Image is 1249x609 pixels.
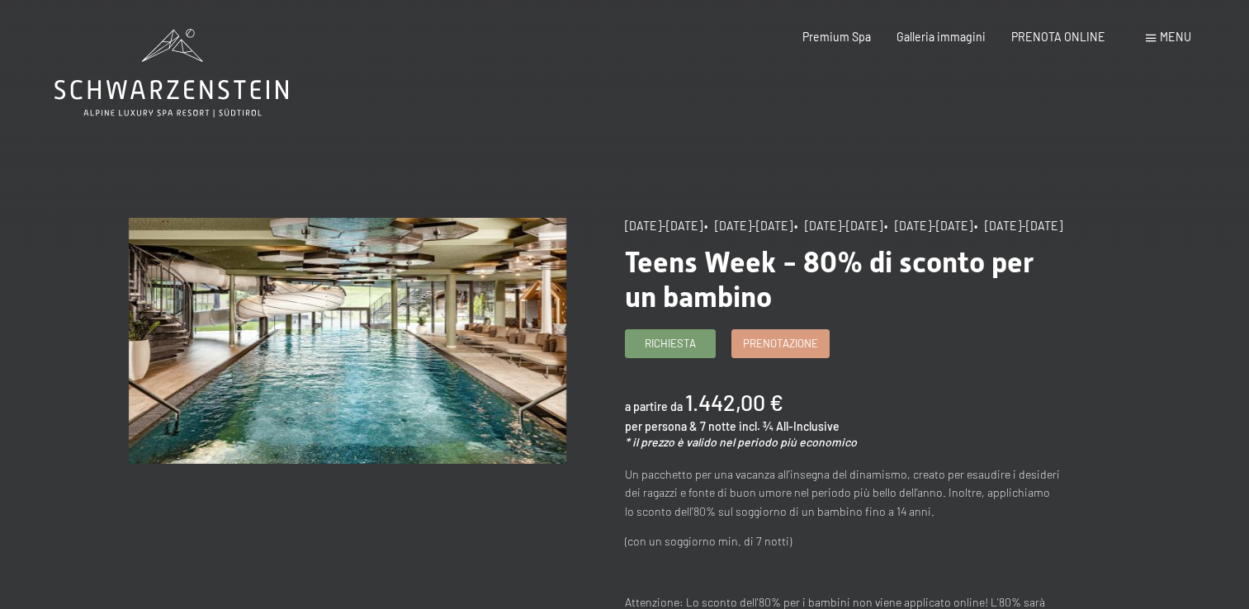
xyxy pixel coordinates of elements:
span: • [DATE]-[DATE] [794,219,882,233]
p: Un pacchetto per una vacanza all’insegna del dinamismo, creato per esaudire i desideri dei ragazz... [625,465,1062,522]
span: • [DATE]-[DATE] [974,219,1062,233]
p: (con un soggiorno min. di 7 notti) [625,532,1062,551]
span: 7 notte [700,419,736,433]
span: Prenotazione [743,336,818,351]
span: a partire da [625,399,683,413]
span: [DATE]-[DATE] [625,219,703,233]
a: Premium Spa [802,30,871,44]
img: Teens Week - 80% di sconto per un bambino [129,218,566,464]
span: Menu [1160,30,1191,44]
span: Richiesta [645,336,696,351]
span: • [DATE]-[DATE] [884,219,972,233]
a: Richiesta [626,330,715,357]
span: per persona & [625,419,698,433]
b: 1.442,00 € [685,389,783,415]
a: Prenotazione [732,330,829,357]
em: * il prezzo è valido nel periodo più economico [625,435,857,449]
span: • [DATE]-[DATE] [704,219,792,233]
span: incl. ¾ All-Inclusive [739,419,840,433]
a: Galleria immagini [897,30,986,44]
span: Teens Week - 80% di sconto per un bambino [625,245,1034,314]
a: PRENOTA ONLINE [1011,30,1105,44]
